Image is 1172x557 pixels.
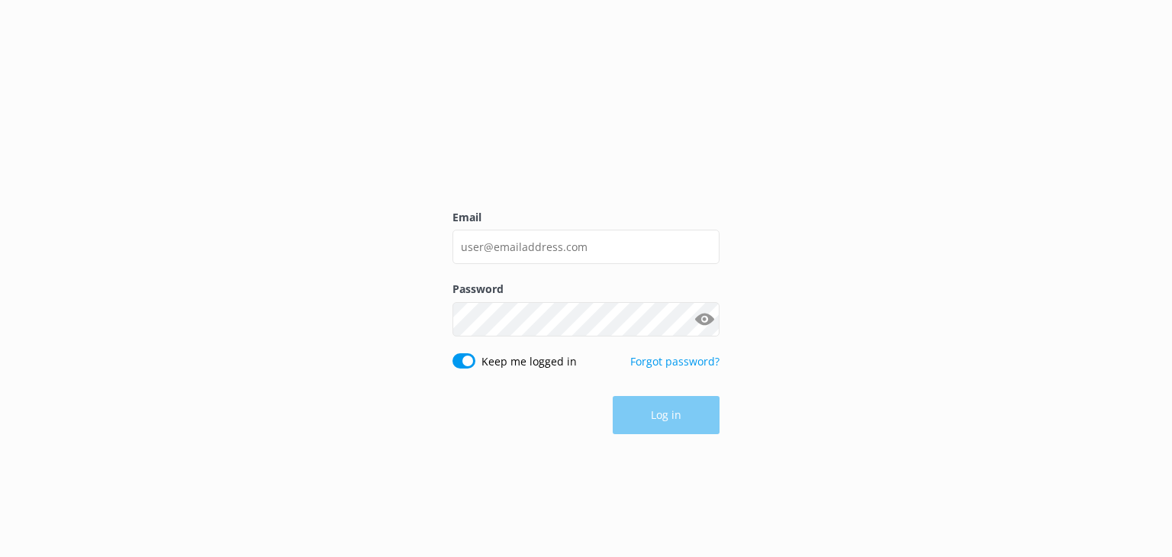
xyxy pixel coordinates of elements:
[452,209,720,226] label: Email
[689,304,720,334] button: Show password
[452,281,720,298] label: Password
[630,354,720,369] a: Forgot password?
[452,230,720,264] input: user@emailaddress.com
[481,353,577,370] label: Keep me logged in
